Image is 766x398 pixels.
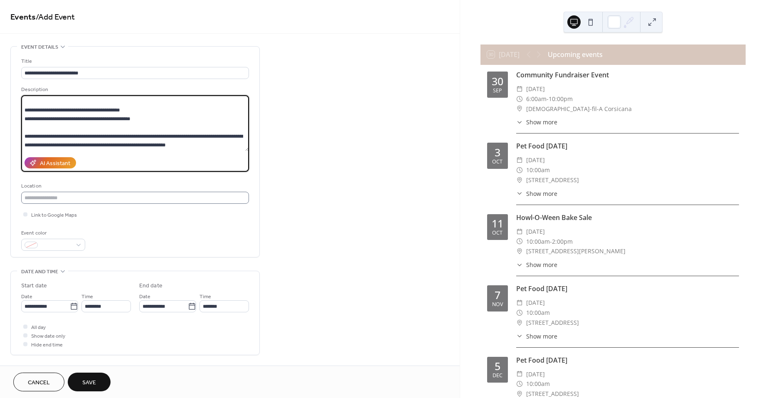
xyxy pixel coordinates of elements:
div: ​ [516,379,523,389]
div: Location [21,182,247,190]
span: Time [81,292,93,301]
div: Description [21,85,247,94]
div: ​ [516,332,523,341]
div: Dec [493,373,502,378]
button: ​Show more [516,332,557,341]
div: Nov [492,302,503,307]
div: Upcoming events [548,49,603,59]
span: [DATE] [526,155,545,165]
span: Date [21,292,32,301]
div: ​ [516,298,523,308]
div: Pet Food [DATE] [516,141,739,151]
div: ​ [516,308,523,318]
span: Show more [526,189,557,198]
div: Start date [21,282,47,290]
div: ​ [516,165,523,175]
div: ​ [516,260,523,269]
span: 10:00am [526,379,550,389]
button: AI Assistant [25,157,76,168]
span: Hide end time [31,341,63,349]
span: Save [82,378,96,387]
span: Date and time [21,267,58,276]
span: 2:00pm [552,237,573,247]
span: Show more [526,260,557,269]
span: Cancel [28,378,50,387]
span: Date [139,292,150,301]
span: All day [31,323,46,332]
span: Show date only [31,332,65,341]
div: ​ [516,84,523,94]
div: ​ [516,246,523,256]
div: Event color [21,229,84,237]
span: Link to Google Maps [31,211,77,220]
span: [DATE] [526,84,545,94]
button: Cancel [13,373,64,391]
a: Events [10,9,36,25]
div: Title [21,57,247,66]
div: Sep [493,88,502,94]
div: Oct [492,159,502,165]
div: ​ [516,227,523,237]
span: [DEMOGRAPHIC_DATA]-fil-A Corsicana [526,104,632,114]
div: Oct [492,230,502,236]
div: ​ [516,104,523,114]
div: ​ [516,155,523,165]
div: 11 [492,218,503,229]
span: - [550,237,552,247]
div: Pet Food [DATE] [516,355,739,365]
span: Show more [526,118,557,126]
span: 10:00am [526,308,550,318]
span: [DATE] [526,369,545,379]
div: End date [139,282,163,290]
div: ​ [516,175,523,185]
span: 10:00am [526,237,550,247]
button: Save [68,373,111,391]
div: Pet Food [DATE] [516,284,739,294]
div: ​ [516,189,523,198]
span: Recurring event [21,365,65,374]
button: ​Show more [516,260,557,269]
span: 6:00am [526,94,547,104]
span: 10:00pm [549,94,573,104]
div: 30 [492,76,503,87]
span: - [547,94,549,104]
span: [DATE] [526,227,545,237]
span: [STREET_ADDRESS][PERSON_NAME] [526,246,626,256]
div: ​ [516,118,523,126]
div: Community Fundraiser Event [516,70,739,80]
div: AI Assistant [40,159,70,168]
div: 3 [495,147,500,158]
div: 5 [495,361,500,371]
span: [DATE] [526,298,545,308]
div: Howl-O-Ween Bake Sale [516,213,739,222]
span: [STREET_ADDRESS] [526,318,579,328]
div: ​ [516,369,523,379]
div: ​ [516,94,523,104]
div: ​ [516,237,523,247]
div: 7 [495,290,500,300]
span: 10:00am [526,165,550,175]
div: ​ [516,318,523,328]
span: Show more [526,332,557,341]
span: / Add Event [36,9,75,25]
span: Event details [21,43,58,52]
button: ​Show more [516,118,557,126]
button: ​Show more [516,189,557,198]
span: Time [200,292,211,301]
span: [STREET_ADDRESS] [526,175,579,185]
